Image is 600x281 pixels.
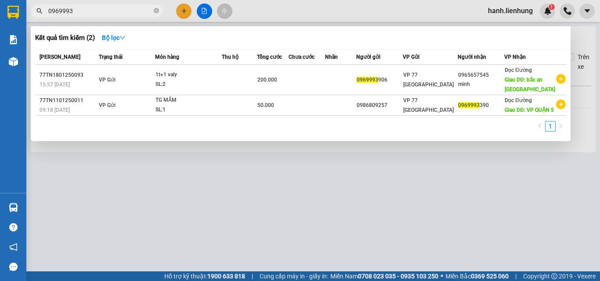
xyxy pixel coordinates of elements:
span: VP Gửi [403,54,419,60]
span: message [9,263,18,271]
li: Next Page [556,121,566,132]
img: warehouse-icon [9,203,18,212]
img: solution-icon [9,35,18,44]
div: 906 [357,75,402,85]
div: minh [458,80,504,89]
span: VP Gửi [99,77,116,83]
span: Món hàng [155,54,179,60]
span: Dọc Đường [505,67,532,73]
li: Previous Page [535,121,545,132]
button: right [556,121,566,132]
span: notification [9,243,18,251]
span: Người nhận [458,54,486,60]
div: 0986809257 [357,101,402,110]
img: logo-vxr [7,6,19,19]
button: Bộ lọcdown [95,31,133,45]
span: VP Gửi [99,102,116,108]
span: VP Nhận [504,54,526,60]
li: 1 [545,121,556,132]
input: Tìm tên, số ĐT hoặc mã đơn [48,6,152,16]
span: Tổng cước [257,54,282,60]
div: 1t+1 valy [155,70,221,80]
span: 09:18 [DATE] [40,107,70,113]
span: close-circle [154,7,159,15]
span: 50.000 [257,102,274,108]
div: 77TN1101250011 [40,96,96,105]
div: 77TN1801250093 [40,71,96,80]
h3: Kết quả tìm kiếm ( 2 ) [35,33,95,43]
button: left [535,121,545,132]
span: Người gửi [356,54,380,60]
span: plus-circle [556,100,566,109]
span: Thu hộ [222,54,239,60]
span: Dọc Đường [505,97,532,103]
span: 15:57 [DATE] [40,82,70,88]
span: Chưa cước [289,54,314,60]
div: SL: 2 [155,80,221,89]
span: VP 77 [GEOGRAPHIC_DATA] [403,72,454,88]
span: plus-circle [556,74,566,84]
span: down [119,35,126,41]
img: warehouse-icon [9,57,18,66]
span: 200.000 [257,77,277,83]
span: Giao DĐ: bắc an [GEOGRAPHIC_DATA] [505,77,555,92]
span: question-circle [9,223,18,231]
span: [PERSON_NAME] [40,54,80,60]
a: 1 [546,121,555,131]
span: VP 77 [GEOGRAPHIC_DATA] [403,97,454,113]
span: 0969993 [458,102,480,108]
div: 0965657545 [458,71,504,80]
span: left [537,123,542,128]
div: 390 [458,101,504,110]
span: Nhãn [325,54,338,60]
span: 0969993 [357,77,378,83]
span: close-circle [154,8,159,13]
span: search [36,8,43,14]
span: Trạng thái [99,54,123,60]
div: TG MẮM [155,96,221,105]
span: right [558,123,564,128]
span: Giao DĐ: VP QUẬN 5 [505,107,554,113]
strong: Bộ lọc [102,34,126,41]
div: SL: 1 [155,105,221,115]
